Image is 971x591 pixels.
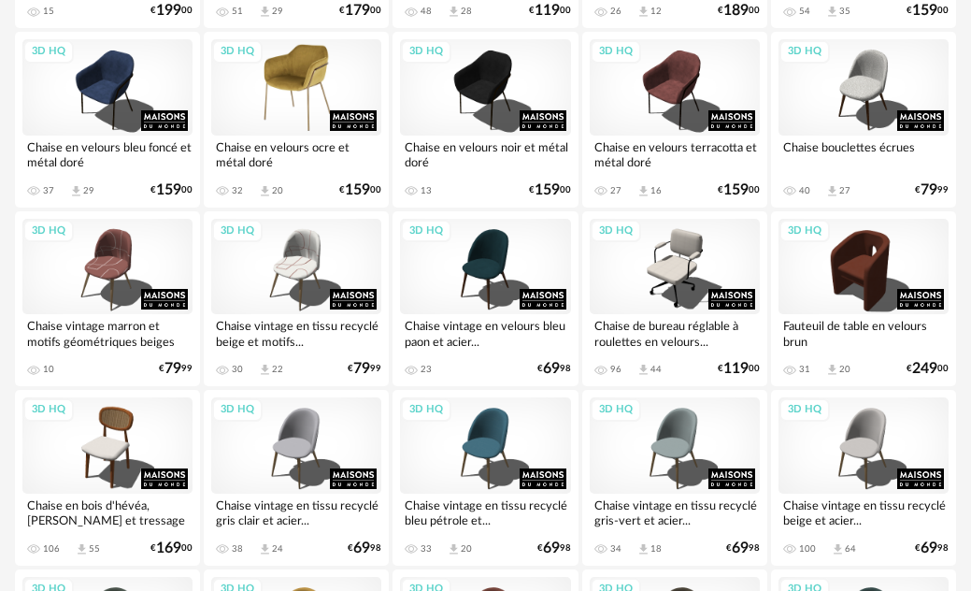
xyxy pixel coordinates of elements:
span: 249 [912,363,937,375]
div: Chaise vintage marron et motifs géométriques beiges [22,314,193,352]
a: 3D HQ Chaise en bois d'hévéa, [PERSON_NAME] et tressage 106 Download icon 55 €16900 [15,390,200,565]
div: 20 [839,364,850,375]
div: € 00 [529,5,571,17]
div: 3D HQ [212,398,263,422]
div: Chaise vintage en tissu recyclé bleu pétrole et... [400,494,570,531]
div: 106 [43,543,60,555]
div: 3D HQ [591,398,641,422]
div: € 99 [915,184,949,196]
div: 35 [839,6,850,17]
span: Download icon [258,5,272,19]
div: 40 [799,185,810,196]
span: Download icon [258,363,272,377]
div: € 98 [537,542,571,555]
div: Chaise de bureau réglable à roulettes en velours... [590,314,760,352]
div: Chaise en velours ocre et métal doré [211,136,381,173]
span: 159 [156,184,181,196]
div: 34 [610,543,621,555]
div: 15 [43,6,54,17]
a: 3D HQ Chaise de bureau réglable à roulettes en velours... 96 Download icon 44 €11900 [582,211,767,386]
div: Chaise en velours terracotta et métal doré [590,136,760,173]
div: 31 [799,364,810,375]
div: 29 [83,185,94,196]
span: 159 [723,184,749,196]
div: € 00 [150,5,193,17]
span: 119 [535,5,560,17]
span: 69 [921,542,937,555]
span: 79 [164,363,181,375]
div: 37 [43,185,54,196]
div: 64 [845,543,856,555]
span: Download icon [447,542,461,556]
div: 3D HQ [779,220,830,243]
a: 3D HQ Chaise en velours noir et métal doré 13 €15900 [393,32,578,207]
div: € 00 [150,184,193,196]
span: 189 [723,5,749,17]
div: 3D HQ [591,220,641,243]
a: 3D HQ Chaise vintage en tissu recyclé beige et motifs... 30 Download icon 22 €7999 [204,211,389,386]
span: 179 [345,5,370,17]
div: 44 [650,364,662,375]
div: Chaise en velours bleu foncé et métal doré [22,136,193,173]
span: Download icon [75,542,89,556]
span: 169 [156,542,181,555]
div: 33 [421,543,432,555]
span: Download icon [636,363,650,377]
div: € 99 [348,363,381,375]
div: € 98 [915,542,949,555]
a: 3D HQ Chaise vintage en velours bleu paon et acier... 23 €6998 [393,211,578,386]
span: Download icon [447,5,461,19]
div: Chaise vintage en velours bleu paon et acier... [400,314,570,352]
div: 18 [650,543,662,555]
a: 3D HQ Chaise vintage en tissu recyclé gris clair et acier... 38 Download icon 24 €6998 [204,390,389,565]
span: Download icon [636,184,650,198]
span: Download icon [831,542,845,556]
div: 96 [610,364,621,375]
a: 3D HQ Chaise vintage en tissu recyclé bleu pétrole et... 33 Download icon 20 €6998 [393,390,578,565]
div: 27 [839,185,850,196]
div: € 00 [339,5,381,17]
div: 28 [461,6,472,17]
div: Chaise vintage en tissu recyclé beige et acier... [778,494,949,531]
div: Chaise vintage en tissu recyclé gris-vert et acier... [590,494,760,531]
span: 79 [353,363,370,375]
div: 3D HQ [212,220,263,243]
span: Download icon [825,5,839,19]
span: Download icon [825,363,839,377]
div: 22 [272,364,283,375]
span: 79 [921,184,937,196]
a: 3D HQ Chaise en velours bleu foncé et métal doré 37 Download icon 29 €15900 [15,32,200,207]
div: 3D HQ [401,40,451,64]
a: 3D HQ Chaise en velours terracotta et métal doré 27 Download icon 16 €15900 [582,32,767,207]
div: € 00 [529,184,571,196]
div: 32 [232,185,243,196]
div: Chaise vintage en tissu recyclé gris clair et acier... [211,494,381,531]
div: € 98 [348,542,381,555]
div: 51 [232,6,243,17]
div: 3D HQ [779,40,830,64]
span: Download icon [258,184,272,198]
div: 13 [421,185,432,196]
span: 199 [156,5,181,17]
div: € 00 [718,184,760,196]
div: 38 [232,543,243,555]
div: € 98 [537,363,571,375]
span: 159 [912,5,937,17]
span: 159 [535,184,560,196]
div: € 00 [150,542,193,555]
div: € 00 [718,5,760,17]
div: 3D HQ [23,220,74,243]
span: Download icon [636,542,650,556]
div: 10 [43,364,54,375]
span: 69 [732,542,749,555]
a: 3D HQ Chaise en velours ocre et métal doré 32 Download icon 20 €15900 [204,32,389,207]
div: Chaise bouclettes écrues [778,136,949,173]
div: € 00 [907,363,949,375]
div: 24 [272,543,283,555]
div: 26 [610,6,621,17]
div: € 98 [726,542,760,555]
div: 12 [650,6,662,17]
div: € 00 [907,5,949,17]
a: 3D HQ Chaise bouclettes écrues 40 Download icon 27 €7999 [771,32,956,207]
div: 23 [421,364,432,375]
